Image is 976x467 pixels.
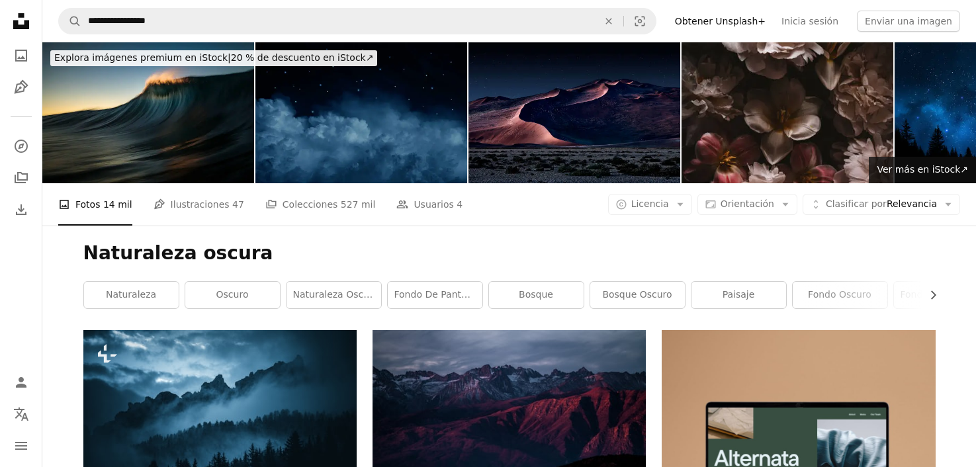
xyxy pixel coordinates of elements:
h1: Naturaleza oscura [83,241,936,265]
a: Explora imágenes premium en iStock|20 % de descuento en iStock↗ [42,42,385,74]
a: fondo oscuro [793,282,887,308]
span: 47 [232,197,244,212]
a: Naturaleza oscura [287,282,381,308]
img: desierto de Namib por la noche con dunas de arena anaranjada y cielo estrellado [468,42,680,183]
a: naturaleza [84,282,179,308]
span: Relevancia [826,198,937,211]
a: paisaje [691,282,786,308]
a: fondo de pantalla [388,282,482,308]
a: oscuro [185,282,280,308]
a: Ver más en iStock↗ [869,157,976,183]
a: Historial de descargas [8,196,34,223]
button: Buscar en Unsplash [59,9,81,34]
button: Idioma [8,401,34,427]
a: Bosque oscuro [590,282,685,308]
span: Ver más en iStock ↗ [877,164,968,175]
a: bosque [489,282,584,308]
button: Enviar una imagen [857,11,960,32]
img: Fondo de cielo nocturno nublado estrellado azul oscuro oscuro azul. Por encima de las nubes. Luz ... [255,42,467,183]
span: 20 % de descuento en iStock ↗ [54,52,373,63]
button: Licencia [608,194,692,215]
a: Colecciones [8,165,34,191]
span: 4 [457,197,463,212]
a: Obtener Unsplash+ [667,11,774,32]
a: Usuarios 4 [396,183,463,226]
a: Iniciar sesión / Registrarse [8,369,34,396]
a: Ilustraciones [8,74,34,101]
a: Explorar [8,133,34,159]
span: Explora imágenes premium en iStock | [54,52,231,63]
button: desplazar lista a la derecha [921,282,936,308]
img: Foto de estilo barroco del ramo [682,42,893,183]
form: Encuentra imágenes en todo el sitio [58,8,656,34]
span: Licencia [631,198,669,209]
span: 527 mil [341,197,376,212]
button: Orientación [697,194,797,215]
a: Foto aérea de Brown Moutains [373,415,646,427]
a: Colecciones 527 mil [265,183,376,226]
a: Ilustraciones 47 [154,183,244,226]
button: Menú [8,433,34,459]
a: Fotos [8,42,34,69]
a: Inicia sesión [774,11,846,32]
a: Una cadena montañosa cubierta de niebla y nubes [83,406,357,418]
img: Ola majestuosa y oscura en cresta en la luz dorada de la mañana [42,42,254,183]
span: Clasificar por [826,198,887,209]
button: Clasificar porRelevancia [803,194,960,215]
span: Orientación [721,198,774,209]
button: Borrar [594,9,623,34]
button: Búsqueda visual [624,9,656,34]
